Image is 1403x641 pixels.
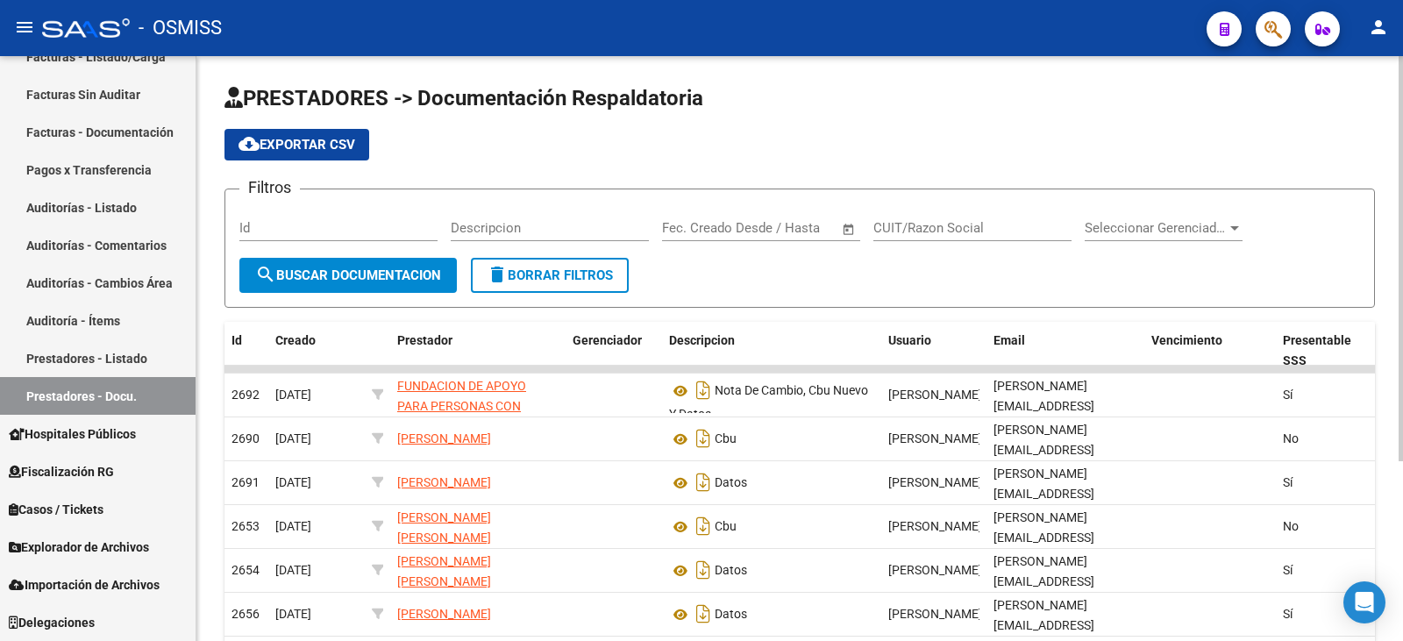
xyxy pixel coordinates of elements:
button: Borrar Filtros [471,258,629,293]
span: Sí [1283,563,1293,577]
span: Usuario [888,333,931,347]
span: [PERSON_NAME][EMAIL_ADDRESS][DOMAIN_NAME] [993,510,1094,565]
datatable-header-cell: Gerenciador [566,322,662,380]
span: Sí [1283,388,1293,402]
span: [PERSON_NAME] [888,475,982,489]
span: 2690 [231,431,260,445]
datatable-header-cell: Presentable SSS [1276,322,1381,380]
span: [PERSON_NAME] [888,519,982,533]
mat-icon: delete [487,264,508,285]
input: Fecha fin [749,220,834,236]
span: Gerenciador [573,333,642,347]
span: [PERSON_NAME][EMAIL_ADDRESS][DOMAIN_NAME] [993,467,1094,521]
i: Descargar documento [692,512,715,540]
span: [PERSON_NAME] [PERSON_NAME] [397,554,491,588]
span: [PERSON_NAME][EMAIL_ADDRESS][DOMAIN_NAME] [993,423,1094,477]
span: FUNDACION DE APOYO PARA PERSONAS CON NECESIDADES ESPECIALES [397,379,548,433]
span: Delegaciones [9,613,95,632]
span: Descripcion [669,333,735,347]
button: Exportar CSV [224,129,369,160]
span: Sí [1283,475,1293,489]
span: Datos [715,564,747,578]
datatable-header-cell: Prestador [390,322,566,380]
span: PRESTADORES -> Documentación Respaldatoria [224,86,703,110]
span: Hospitales Públicos [9,424,136,444]
span: Importación de Archivos [9,575,160,595]
i: Descargar documento [692,556,715,584]
div: Open Intercom Messenger [1343,581,1385,623]
input: Fecha inicio [662,220,733,236]
span: [DATE] [275,519,311,533]
span: 2656 [231,607,260,621]
span: [PERSON_NAME] [888,388,982,402]
span: Borrar Filtros [487,267,613,283]
span: - OSMISS [139,9,222,47]
span: Presentable SSS [1283,333,1351,367]
span: 2653 [231,519,260,533]
mat-icon: person [1368,17,1389,38]
span: [PERSON_NAME] [PERSON_NAME] [397,510,491,545]
span: [PERSON_NAME][EMAIL_ADDRESS][DOMAIN_NAME] [993,379,1094,433]
span: Prestador [397,333,452,347]
span: Sí [1283,607,1293,621]
span: Nota De Cambio, Cbu Nuevo Y Datos [669,384,868,422]
span: Datos [715,476,747,490]
span: [PERSON_NAME] [397,431,491,445]
button: Open calendar [839,219,859,239]
span: No [1283,519,1299,533]
datatable-header-cell: Id [224,322,268,380]
span: No [1283,431,1299,445]
span: [DATE] [275,563,311,577]
span: Exportar CSV [239,137,355,153]
i: Descargar documento [692,468,715,496]
mat-icon: cloud_download [239,133,260,154]
mat-icon: menu [14,17,35,38]
span: 2691 [231,475,260,489]
span: [DATE] [275,431,311,445]
span: Buscar Documentacion [255,267,441,283]
mat-icon: search [255,264,276,285]
span: Explorador de Archivos [9,538,149,557]
i: Descargar documento [692,424,715,452]
span: [PERSON_NAME] [888,607,982,621]
span: 2692 [231,388,260,402]
span: Email [993,333,1025,347]
i: Descargar documento [692,376,715,404]
button: Buscar Documentacion [239,258,457,293]
span: Fiscalización RG [9,462,114,481]
span: Datos [715,608,747,622]
span: [DATE] [275,607,311,621]
span: Id [231,333,242,347]
span: Cbu [715,520,737,534]
span: [DATE] [275,475,311,489]
span: Vencimiento [1151,333,1222,347]
span: [PERSON_NAME][EMAIL_ADDRESS][DOMAIN_NAME] [993,554,1094,609]
span: 2654 [231,563,260,577]
span: [PERSON_NAME] [888,563,982,577]
span: [PERSON_NAME] [888,431,982,445]
span: Seleccionar Gerenciador [1085,220,1227,236]
span: Casos / Tickets [9,500,103,519]
datatable-header-cell: Creado [268,322,365,380]
datatable-header-cell: Usuario [881,322,986,380]
i: Descargar documento [692,600,715,628]
span: [DATE] [275,388,311,402]
datatable-header-cell: Vencimiento [1144,322,1276,380]
datatable-header-cell: Descripcion [662,322,881,380]
span: [PERSON_NAME] [397,607,491,621]
span: Cbu [715,432,737,446]
span: [PERSON_NAME] [397,475,491,489]
h3: Filtros [239,175,300,200]
datatable-header-cell: Email [986,322,1144,380]
span: Creado [275,333,316,347]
